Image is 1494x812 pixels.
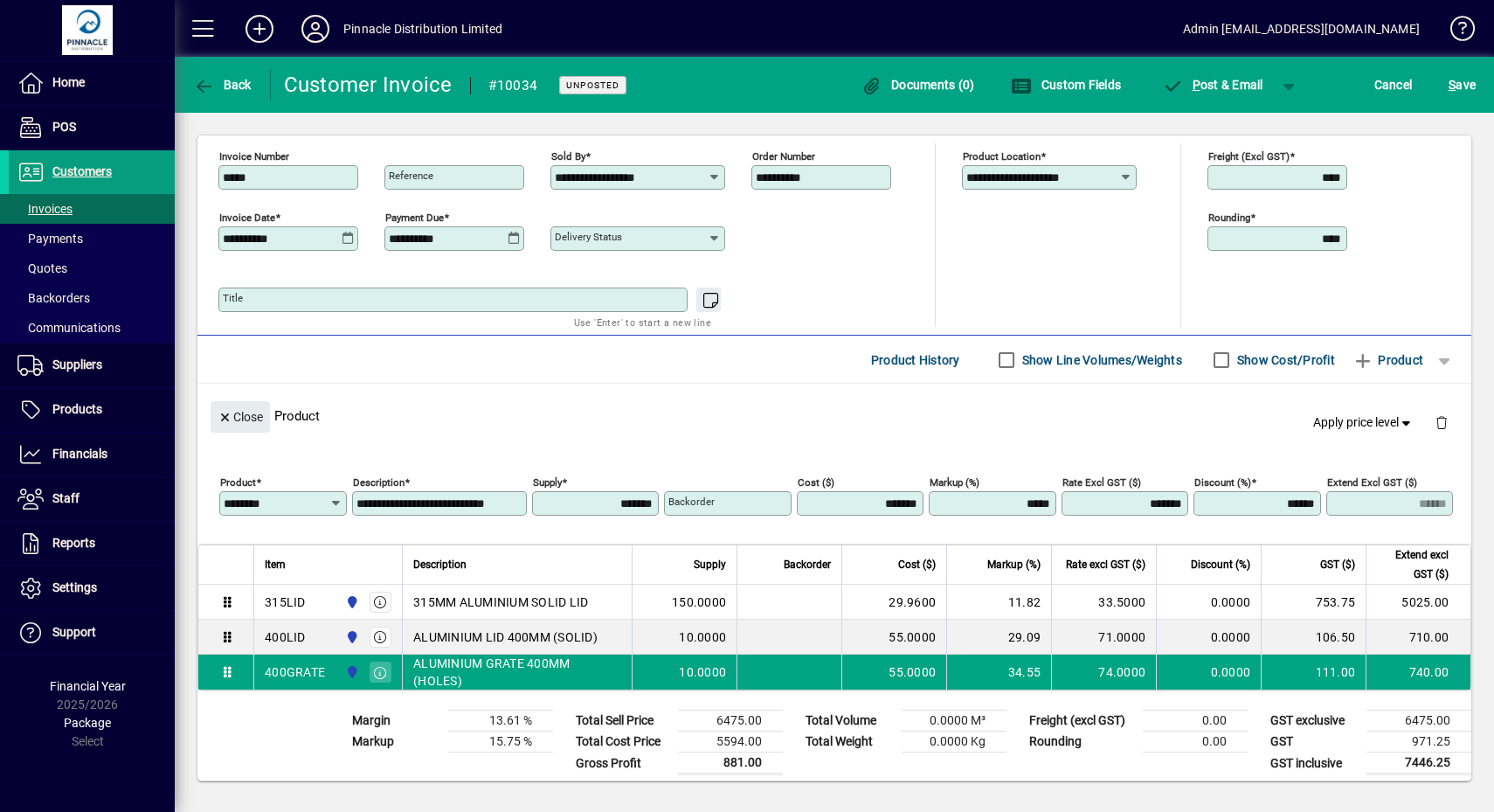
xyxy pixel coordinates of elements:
[841,655,946,690] td: 55.0000
[52,625,96,639] span: Support
[265,593,306,611] div: 315LID
[567,711,678,732] td: Total Sell Price
[9,433,175,476] a: Financials
[343,711,448,732] td: Margin
[448,711,553,732] td: 13.61 %
[413,628,598,646] span: ALUMINIUM LID 400MM (SOLID)
[265,663,325,681] div: 400GRATE
[193,78,252,92] span: Back
[52,357,102,371] span: Suppliers
[265,555,286,574] span: Item
[9,477,175,521] a: Staff
[1449,78,1456,92] span: S
[413,593,588,611] span: 315MM ALUMINIUM SOLID LID
[223,292,243,304] mat-label: Title
[672,593,726,611] span: 150.0000
[1313,413,1414,432] span: Apply price level
[567,732,678,753] td: Total Cost Price
[218,403,263,432] span: Close
[265,628,306,646] div: 400LID
[857,69,979,101] button: Documents (0)
[1066,555,1145,574] span: Rate excl GST ($)
[284,71,453,99] div: Customer Invoice
[1208,150,1290,163] mat-label: Freight (excl GST)
[1062,593,1145,611] div: 33.5000
[679,663,726,681] span: 10.0000
[9,194,175,224] a: Invoices
[1143,711,1248,732] td: 0.00
[52,580,97,594] span: Settings
[841,620,946,655] td: 55.0000
[963,150,1041,163] mat-label: Product location
[413,655,621,690] span: ALUMINIUM GRATE 400MM (HOLES)
[668,496,715,508] mat-label: Backorder
[413,555,467,574] span: Description
[567,753,678,774] td: Gross Profit
[9,61,175,105] a: Home
[574,312,711,332] mat-hint: Use 'Enter' to start a new line
[946,585,1051,620] td: 11.82
[1062,663,1145,681] div: 74.0000
[1377,545,1449,584] span: Extend excl GST ($)
[678,753,783,774] td: 881.00
[841,585,946,620] td: 29.9600
[902,711,1006,732] td: 0.0000 M³
[1344,344,1432,376] button: Product
[797,711,902,732] td: Total Volume
[566,80,619,91] span: Unposted
[9,344,175,387] a: Suppliers
[1437,3,1472,60] a: Knowledge Base
[1444,69,1480,101] button: Save
[343,732,448,753] td: Markup
[1366,732,1471,753] td: 971.25
[341,663,361,682] span: Pinnacle Distribution
[64,716,111,730] span: Package
[1162,78,1263,92] span: ost & Email
[17,232,83,246] span: Payments
[946,655,1051,690] td: 34.55
[9,611,175,655] a: Support
[1421,401,1463,443] button: Delete
[1011,78,1121,92] span: Custom Fields
[1193,78,1200,92] span: P
[52,447,107,461] span: Financials
[219,150,289,163] mat-label: Invoice number
[798,476,834,489] mat-label: Cost ($)
[341,628,361,647] span: Pinnacle Distribution
[1020,711,1143,732] td: Freight (excl GST)
[1366,753,1471,774] td: 7446.25
[551,150,585,163] mat-label: Sold by
[1374,71,1413,99] span: Cancel
[1370,69,1417,101] button: Cancel
[1153,69,1272,101] button: Post & Email
[871,346,960,374] span: Product History
[52,120,76,134] span: POS
[341,593,361,612] span: Pinnacle Distribution
[9,283,175,313] a: Backorders
[1191,555,1250,574] span: Discount (%)
[797,732,902,753] td: Total Weight
[1006,69,1125,101] button: Custom Fields
[206,408,274,424] app-page-header-button: Close
[9,313,175,343] a: Communications
[17,291,90,305] span: Backorders
[1261,620,1366,655] td: 106.50
[353,476,405,489] mat-label: Description
[52,75,85,89] span: Home
[219,212,275,224] mat-label: Invoice date
[1262,753,1366,774] td: GST inclusive
[752,150,815,163] mat-label: Order number
[189,69,256,101] button: Back
[220,476,256,489] mat-label: Product
[902,732,1006,753] td: 0.0000 Kg
[1156,620,1261,655] td: 0.0000
[679,628,726,646] span: 10.0000
[52,402,102,416] span: Products
[488,72,538,100] div: #10034
[1327,476,1417,489] mat-label: Extend excl GST ($)
[1208,212,1250,224] mat-label: Rounding
[1449,71,1476,99] span: ave
[1156,655,1261,690] td: 0.0000
[1143,732,1248,753] td: 0.00
[898,555,936,574] span: Cost ($)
